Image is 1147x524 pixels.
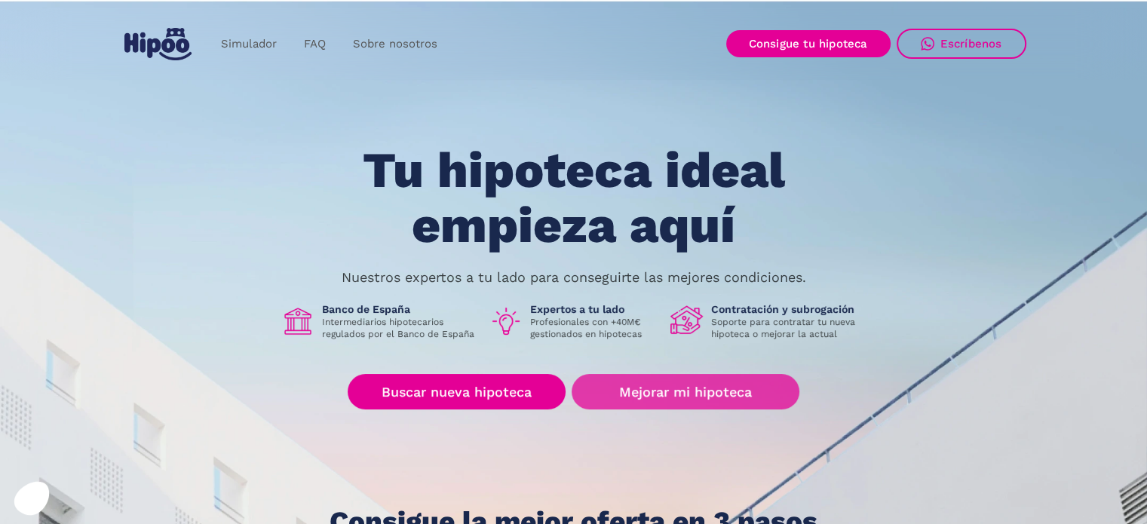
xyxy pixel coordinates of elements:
[339,29,451,59] a: Sobre nosotros
[207,29,290,59] a: Simulador
[530,316,658,340] p: Profesionales con +40M€ gestionados en hipotecas
[711,302,866,316] h1: Contratación y subrogación
[322,302,477,316] h1: Banco de España
[530,302,658,316] h1: Expertos a tu lado
[290,29,339,59] a: FAQ
[897,29,1026,59] a: Escríbenos
[711,316,866,340] p: Soporte para contratar tu nueva hipoteca o mejorar la actual
[287,143,859,253] h1: Tu hipoteca ideal empieza aquí
[572,374,799,409] a: Mejorar mi hipoteca
[348,374,566,409] a: Buscar nueva hipoteca
[940,37,1002,51] div: Escríbenos
[726,30,891,57] a: Consigue tu hipoteca
[342,271,806,283] p: Nuestros expertos a tu lado para conseguirte las mejores condiciones.
[121,22,195,66] a: home
[322,316,477,340] p: Intermediarios hipotecarios regulados por el Banco de España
